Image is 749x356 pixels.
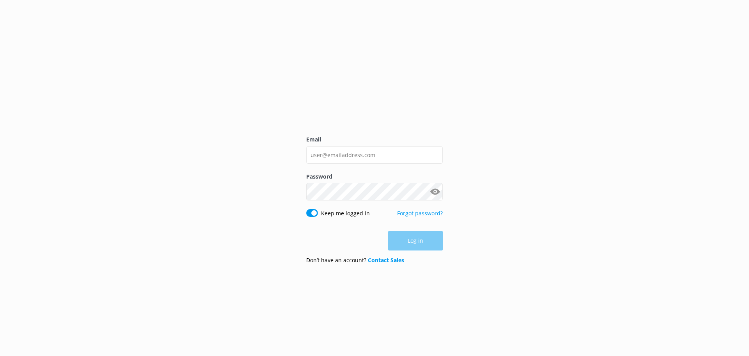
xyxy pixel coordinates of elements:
a: Contact Sales [368,256,404,264]
a: Forgot password? [397,209,443,217]
button: Show password [427,184,443,200]
input: user@emailaddress.com [306,146,443,164]
label: Keep me logged in [321,209,370,218]
label: Email [306,135,443,144]
label: Password [306,172,443,181]
p: Don’t have an account? [306,256,404,265]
